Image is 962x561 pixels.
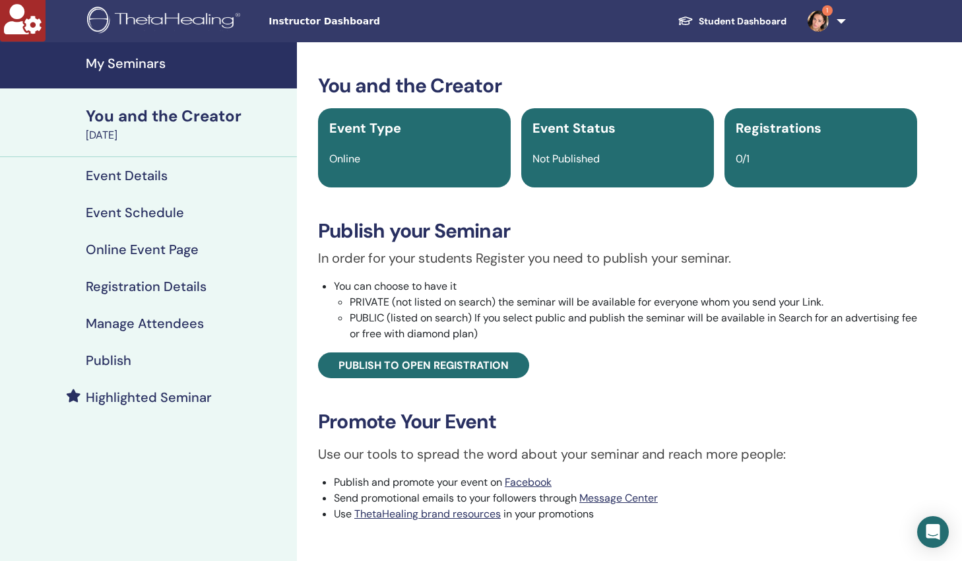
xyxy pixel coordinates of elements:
[532,119,616,137] span: Event Status
[736,152,750,166] span: 0/1
[86,352,131,368] h4: Publish
[678,15,693,26] img: graduation-cap-white.svg
[808,11,829,32] img: default.jpg
[334,279,917,342] li: You can choose to have it
[318,444,917,464] p: Use our tools to spread the word about your seminar and reach more people:
[667,9,797,34] a: Student Dashboard
[350,294,917,310] li: PRIVATE (not listed on search) the seminar will be available for everyone whom you send your Link.
[86,242,199,257] h4: Online Event Page
[318,74,917,98] h3: You and the Creator
[86,205,184,220] h4: Event Schedule
[505,475,552,489] a: Facebook
[318,248,917,268] p: In order for your students Register you need to publish your seminar.
[917,516,949,548] div: Open Intercom Messenger
[318,352,529,378] a: Publish to open registration
[86,55,289,71] h4: My Seminars
[86,105,289,127] div: You and the Creator
[78,105,297,143] a: You and the Creator[DATE]
[86,279,207,294] h4: Registration Details
[329,119,401,137] span: Event Type
[87,7,245,36] img: logo.png
[318,410,917,434] h3: Promote Your Event
[86,389,212,405] h4: Highlighted Seminar
[822,5,833,16] span: 1
[329,152,360,166] span: Online
[334,475,917,490] li: Publish and promote your event on
[334,506,917,522] li: Use in your promotions
[579,491,658,505] a: Message Center
[86,315,204,331] h4: Manage Attendees
[736,119,821,137] span: Registrations
[334,490,917,506] li: Send promotional emails to your followers through
[86,127,289,143] div: [DATE]
[338,358,509,372] span: Publish to open registration
[318,219,917,243] h3: Publish your Seminar
[269,15,466,28] span: Instructor Dashboard
[354,507,501,521] a: ThetaHealing brand resources
[532,152,600,166] span: Not Published
[86,168,168,183] h4: Event Details
[350,310,917,342] li: PUBLIC (listed on search) If you select public and publish the seminar will be available in Searc...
